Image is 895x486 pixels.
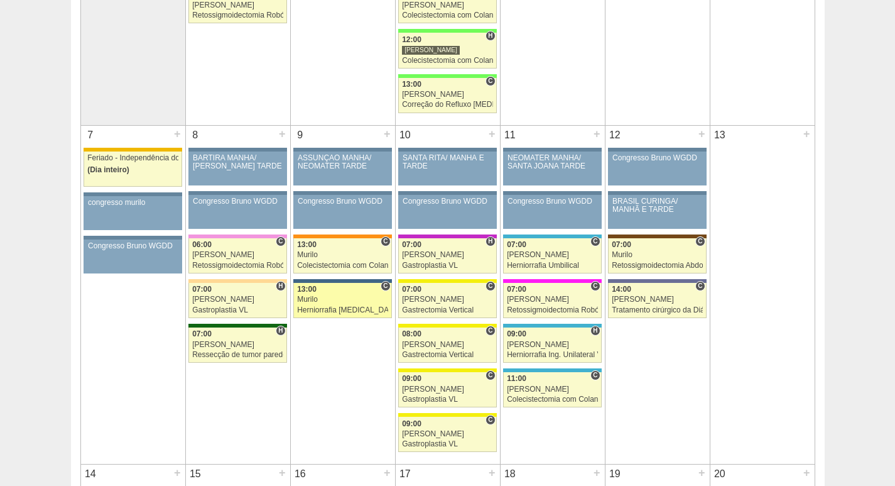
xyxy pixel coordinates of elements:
div: Herniorrafia Umbilical [507,262,598,270]
a: congresso murilo [84,196,182,230]
div: [PERSON_NAME] [192,295,283,304]
div: Key: Feriado [84,148,182,152]
div: [PERSON_NAME] [402,385,493,394]
div: Congresso Bruno WGDD [612,154,702,162]
div: Herniorrafia Ing. Unilateral VL [507,351,598,359]
div: 11 [501,126,520,145]
div: Key: Aviso [608,191,706,195]
div: 20 [710,465,730,483]
div: 13 [710,126,730,145]
div: + [277,465,288,481]
div: Gastroplastia VL [402,440,493,448]
div: Key: Vila Nova Star [608,279,706,283]
div: + [172,465,183,481]
span: Consultório [276,236,285,246]
div: 17 [396,465,415,483]
span: Hospital [485,236,495,246]
div: Congresso Bruno WGDD [88,242,178,250]
div: Gastroplastia VL [402,395,493,404]
div: Key: Pro Matre [503,279,601,283]
a: C 11:00 [PERSON_NAME] Colecistectomia com Colangiografia VL [503,372,601,407]
span: 07:00 [507,285,526,294]
a: H 07:00 [PERSON_NAME] Gastroplastia VL [398,238,496,273]
div: [PERSON_NAME] [402,1,493,9]
a: C 13:00 [PERSON_NAME] Correção do Refluxo [MEDICAL_DATA] esofágico Robótico [398,78,496,113]
span: Consultório [590,236,600,246]
div: 14 [81,465,100,483]
div: Key: Neomater [503,235,601,238]
div: [PERSON_NAME] [507,341,598,349]
div: Key: Santa Rita [398,324,496,328]
div: [PERSON_NAME] [192,1,283,9]
div: Murilo [297,251,388,259]
span: 08:00 [402,329,421,338]
div: Murilo [297,295,388,304]
a: H 07:00 [PERSON_NAME] Gastroplastia VL [188,283,286,318]
div: + [592,126,602,142]
div: [PERSON_NAME] [192,341,283,349]
div: congresso murilo [88,199,178,207]
div: Key: São Luiz - Jabaquara [293,279,391,283]
span: 13:00 [297,240,317,249]
div: Key: Aviso [84,192,182,196]
a: C 06:00 [PERSON_NAME] Retossigmoidectomia Robótica [188,238,286,273]
div: 16 [291,465,310,483]
div: [PERSON_NAME] [402,91,493,99]
div: 15 [186,465,205,483]
span: Consultório [695,281,705,291]
div: Colecistectomia com Colangiografia VL [507,395,598,404]
span: Consultório [695,236,705,246]
div: + [801,126,812,142]
a: C 07:00 [PERSON_NAME] Gastrectomia Vertical [398,283,496,318]
div: Key: Neomater [503,368,601,372]
div: + [487,465,497,481]
div: + [277,126,288,142]
div: 8 [186,126,205,145]
a: SANTA RITA/ MANHÃ E TARDE [398,152,496,185]
div: + [382,126,393,142]
div: + [697,126,707,142]
div: + [592,465,602,481]
a: C 07:00 Murilo Retossigmoidectomia Abdominal VL [608,238,706,273]
div: Retossigmoidectomia Robótica [507,306,598,314]
div: Key: Albert Einstein [188,235,286,238]
div: Tratamento cirúrgico da Diástase do reto abdomem [612,306,703,314]
span: 09:00 [402,419,421,428]
span: Consultório [590,281,600,291]
div: Key: Aviso [398,191,496,195]
a: C 09:00 [PERSON_NAME] Gastroplastia VL [398,372,496,407]
a: BARTIRA MANHÃ/ [PERSON_NAME] TARDE [188,152,286,185]
a: BRASIL CURINGA/ MANHÃ E TARDE [608,195,706,229]
span: (Dia inteiro) [87,165,129,174]
div: Gastroplastia VL [192,306,283,314]
span: 07:00 [612,240,631,249]
span: 14:00 [612,285,631,294]
div: [PERSON_NAME] [402,341,493,349]
span: Consultório [485,76,495,86]
a: C 07:00 [PERSON_NAME] Herniorrafia Umbilical [503,238,601,273]
div: Key: Santa Rita [398,413,496,417]
div: + [487,126,497,142]
a: C 09:00 [PERSON_NAME] Gastroplastia VL [398,417,496,452]
div: Key: Aviso [293,148,391,152]
div: + [172,126,183,142]
div: Gastrectomia Vertical [402,351,493,359]
span: 12:00 [402,35,421,44]
span: Consultório [381,236,390,246]
span: Hospital [485,31,495,41]
div: [PERSON_NAME] [507,251,598,259]
span: Hospital [590,326,600,336]
a: Congresso Bruno WGDD [398,195,496,229]
a: C 07:00 [PERSON_NAME] Retossigmoidectomia Robótica [503,283,601,318]
div: 7 [81,126,100,145]
div: Murilo [612,251,703,259]
span: Consultório [381,281,390,291]
a: H 12:00 [PERSON_NAME] Colecistectomia com Colangiografia VL [398,33,496,68]
span: Hospital [276,281,285,291]
span: Hospital [276,326,285,336]
div: Colecistectomia com Colangiografia VL [402,57,493,65]
div: Retossigmoidectomia Robótica [192,262,283,270]
div: Congresso Bruno WGDD [507,197,597,206]
div: Gastrectomia Vertical [402,306,493,314]
div: [PERSON_NAME] [402,251,493,259]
